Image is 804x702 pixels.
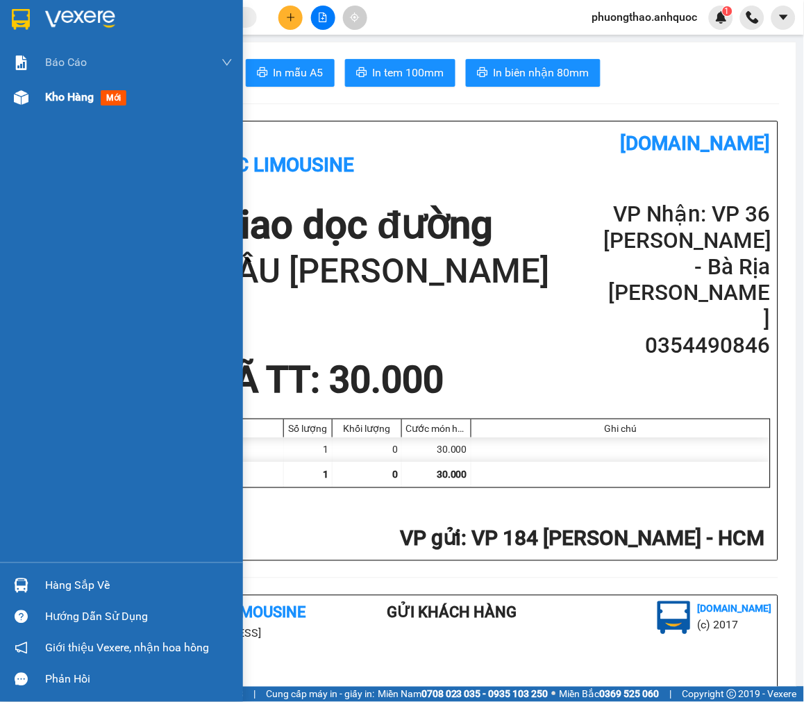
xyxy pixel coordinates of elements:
[466,59,601,87] button: printerIn biên nhận 80mm
[45,669,233,690] div: Phản hồi
[421,689,548,700] strong: 0708 023 035 - 0935 103 250
[278,6,303,30] button: plus
[15,673,28,686] span: message
[725,6,730,16] span: 1
[253,687,256,702] span: |
[318,12,328,22] span: file-add
[286,12,296,22] span: plus
[214,249,549,294] h1: CẦU [PERSON_NAME]
[45,607,233,628] div: Hướng dẫn sử dụng
[387,604,517,621] b: Gửi khách hàng
[402,437,471,462] div: 30.000
[350,12,360,22] span: aim
[14,56,28,70] img: solution-icon
[287,423,328,434] div: Số lượng
[477,67,488,80] span: printer
[698,603,772,615] b: [DOMAIN_NAME]
[45,53,87,71] span: Báo cáo
[378,687,548,702] span: Miền Nam
[257,67,268,80] span: printer
[101,90,126,106] span: mới
[604,333,771,359] h2: 0354490846
[723,6,732,16] sup: 1
[600,689,660,700] strong: 0369 525 060
[15,610,28,624] span: question-circle
[311,6,335,30] button: file-add
[12,9,30,30] img: logo-vxr
[221,57,233,68] span: down
[45,90,94,103] span: Kho hàng
[333,437,402,462] div: 0
[746,11,759,24] img: phone-icon
[323,469,328,480] span: 1
[15,642,28,655] span: notification
[604,280,771,333] h2: [PERSON_NAME]
[45,640,209,657] span: Giới thiệu Vexere, nhận hoa hồng
[75,525,765,553] h2: : VP 184 [PERSON_NAME] - HCM
[14,578,28,593] img: warehouse-icon
[207,358,444,401] span: ĐÃ TT : 30.000
[14,90,28,105] img: warehouse-icon
[75,495,765,518] h2: Người gửi: 0364844769
[343,6,367,30] button: aim
[552,692,556,697] span: ⚪️
[560,687,660,702] span: Miền Bắc
[475,423,767,434] div: Ghi chú
[494,64,589,81] span: In biên nhận 80mm
[246,59,335,87] button: printerIn mẫu A5
[45,576,233,596] div: Hàng sắp về
[336,423,398,434] div: Khối lượng
[284,437,333,462] div: 1
[405,423,467,434] div: Cước món hàng
[437,469,467,480] span: 30.000
[214,201,549,249] h1: Giao dọc đường
[373,64,444,81] span: In tem 100mm
[356,67,367,80] span: printer
[581,8,709,26] span: phuongthao.anhquoc
[698,617,772,634] li: (c) 2017
[727,690,737,699] span: copyright
[392,469,398,480] span: 0
[621,132,771,155] b: [DOMAIN_NAME]
[266,687,374,702] span: Cung cấp máy in - giấy in:
[658,601,691,635] img: logo.jpg
[274,64,324,81] span: In mẫu A5
[771,6,796,30] button: caret-down
[670,687,672,702] span: |
[604,201,771,280] h2: VP Nhận: VP 36 [PERSON_NAME] - Bà Rịa
[778,11,790,24] span: caret-down
[151,153,354,176] b: Anh Quốc Limousine
[400,526,462,551] span: VP gửi
[715,11,728,24] img: icon-new-feature
[345,59,455,87] button: printerIn tem 100mm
